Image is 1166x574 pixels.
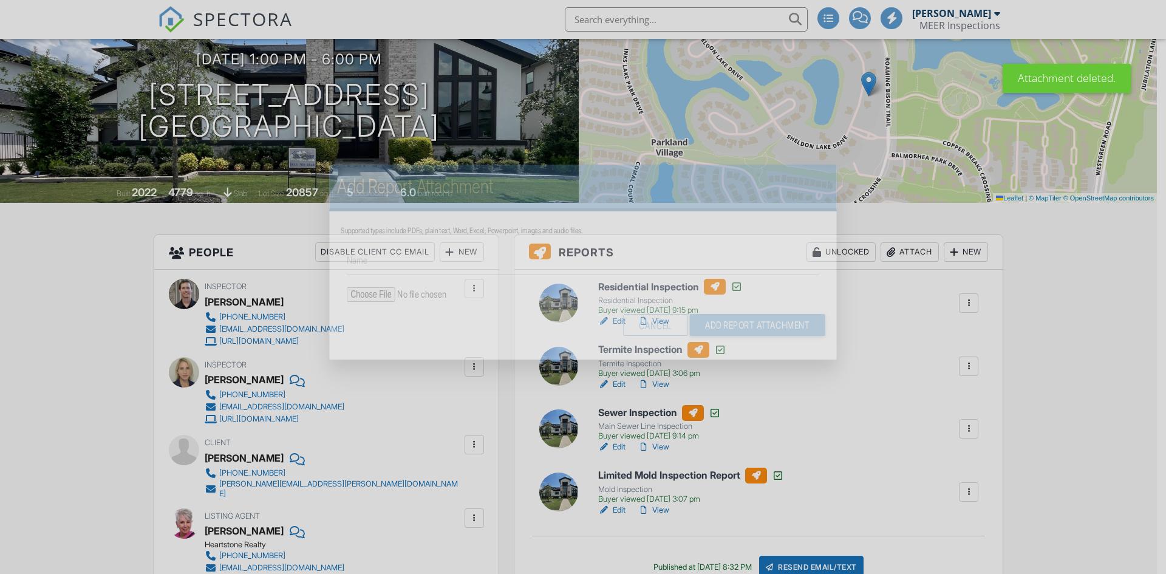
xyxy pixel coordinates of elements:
[623,314,687,336] div: Cancel
[341,226,825,236] div: Supported types include PDFs, plain text, Word, Excel, Powerpoint, images and audio files.
[1003,64,1131,93] div: Attachment deleted.
[337,174,829,199] h2: Add Report Attachment
[689,314,825,336] input: Add Report Attachment
[347,253,367,266] label: Name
